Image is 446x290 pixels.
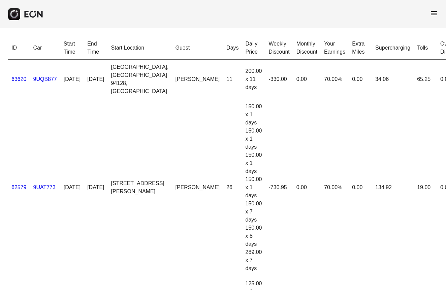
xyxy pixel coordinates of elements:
div: 289.00 x 7 days [246,248,262,272]
th: Tolls [414,36,437,60]
td: 34.06 [372,60,414,99]
td: [DATE] [60,99,84,276]
th: Extra Miles [349,36,372,60]
td: 0.00 [349,99,372,276]
a: 63620 [11,76,27,82]
td: 70.00% [321,99,349,276]
td: 26 [223,99,242,276]
td: [STREET_ADDRESS][PERSON_NAME] [108,99,172,276]
div: 150.00 x 1 days [246,175,262,200]
th: Start Location [108,36,172,60]
td: 0.00 [293,60,321,99]
th: Daily Price [242,36,265,60]
th: Weekly Discount [265,36,293,60]
td: 0.00 [293,99,321,276]
div: 150.00 x 7 days [246,200,262,224]
th: Start Time [60,36,84,60]
td: [DATE] [84,60,107,99]
th: Supercharging [372,36,414,60]
a: 9UAT773 [33,184,56,190]
th: Monthly Discount [293,36,321,60]
a: 62579 [11,184,27,190]
th: ID [8,36,30,60]
div: 200.00 x 11 days [246,67,262,91]
td: -330.00 [265,60,293,99]
td: -730.95 [265,99,293,276]
div: 150.00 x 1 days [246,127,262,151]
td: [PERSON_NAME] [172,60,223,99]
td: [DATE] [60,60,84,99]
td: 0.00 [349,60,372,99]
div: 150.00 x 8 days [246,224,262,248]
span: menu [430,9,438,17]
td: [GEOGRAPHIC_DATA], [GEOGRAPHIC_DATA] 94128, [GEOGRAPHIC_DATA] [108,60,172,99]
div: 150.00 x 1 days [246,151,262,175]
div: 150.00 x 1 days [246,103,262,127]
td: 65.25 [414,60,437,99]
th: End Time [84,36,107,60]
td: [DATE] [84,99,107,276]
td: 70.00% [321,60,349,99]
td: [PERSON_NAME] [172,99,223,276]
td: 11 [223,60,242,99]
th: Car [30,36,60,60]
th: Your Earnings [321,36,349,60]
th: Guest [172,36,223,60]
td: 134.92 [372,99,414,276]
th: Days [223,36,242,60]
a: 9UQB877 [33,76,57,82]
td: 19.00 [414,99,437,276]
